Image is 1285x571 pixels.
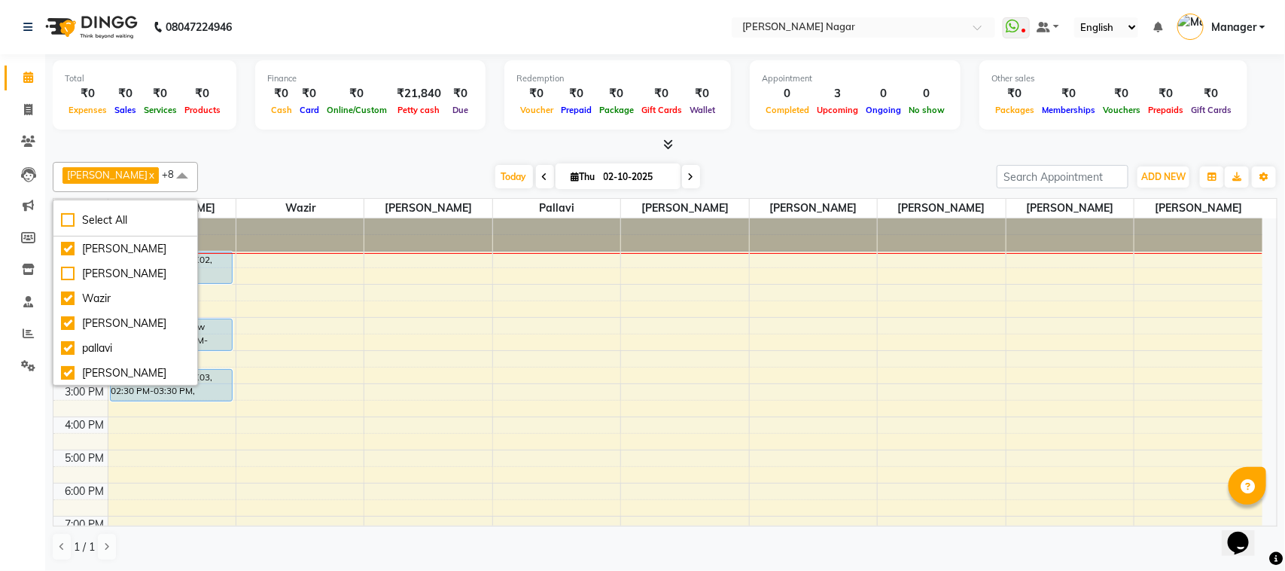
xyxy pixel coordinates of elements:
span: Expenses [65,105,111,115]
span: Due [449,105,472,115]
span: Petty cash [394,105,444,115]
div: Finance [267,72,474,85]
span: Sales [111,105,140,115]
div: Other sales [991,72,1235,85]
span: [PERSON_NAME] [621,199,748,218]
span: Package [595,105,638,115]
span: Today [495,165,533,188]
img: Manager [1177,14,1204,40]
span: pallavi [493,199,620,218]
span: Thu [568,171,599,182]
span: Wallet [686,105,719,115]
span: Services [140,105,181,115]
div: Redemption [516,72,719,85]
div: ₹0 [595,85,638,102]
div: 0 [905,85,949,102]
div: ₹0 [1144,85,1187,102]
div: ₹0 [638,85,686,102]
div: ₹0 [323,85,391,102]
div: Wazir [61,291,190,307]
iframe: chat widget [1222,511,1270,556]
div: Appointment [762,72,949,85]
span: Prepaids [1144,105,1187,115]
div: ₹0 [447,85,474,102]
div: Select All [61,212,190,228]
span: +8 [162,168,185,180]
span: Gift Cards [1187,105,1235,115]
span: [PERSON_NAME] [108,199,236,218]
button: ADD NEW [1137,166,1189,188]
div: ₹21,840 [391,85,447,102]
div: 6:00 PM [62,484,108,499]
span: Cash [267,105,296,115]
div: [PERSON_NAME] [61,365,190,381]
div: ₹0 [1187,85,1235,102]
div: 7:00 PM [62,517,108,533]
div: ₹0 [296,85,323,102]
div: ₹0 [1099,85,1144,102]
input: Search Appointment [997,165,1128,188]
span: Packages [991,105,1038,115]
span: [PERSON_NAME] [364,199,492,218]
div: 0 [762,85,813,102]
div: [PERSON_NAME] [61,241,190,257]
div: ₹0 [140,85,181,102]
span: Voucher [516,105,557,115]
div: Stylist [53,199,108,215]
span: Manager [1211,20,1256,35]
span: Ongoing [862,105,905,115]
span: Card [296,105,323,115]
span: Memberships [1038,105,1099,115]
div: ₹0 [267,85,296,102]
div: ₹0 [65,85,111,102]
span: Completed [762,105,813,115]
div: pallavi [61,340,190,356]
div: ₹0 [686,85,719,102]
div: 5:00 PM [62,450,108,466]
img: logo [38,6,142,48]
span: Upcoming [813,105,862,115]
div: 4:00 PM [62,417,108,433]
div: ₹0 [557,85,595,102]
div: 0 [862,85,905,102]
span: [PERSON_NAME] [67,169,148,181]
span: No show [905,105,949,115]
a: x [148,169,154,181]
span: Prepaid [557,105,595,115]
div: ₹0 [1038,85,1099,102]
span: [PERSON_NAME] [878,199,1005,218]
span: Online/Custom [323,105,391,115]
span: ADD NEW [1141,171,1186,182]
div: ₹0 [181,85,224,102]
div: 3:00 PM [62,384,108,400]
div: 3 [813,85,862,102]
span: [PERSON_NAME] [1134,199,1262,218]
span: Wazir [236,199,364,218]
span: [PERSON_NAME] [1006,199,1134,218]
div: Total [65,72,224,85]
span: Products [181,105,224,115]
div: [PERSON_NAME] [61,266,190,282]
input: 2025-10-02 [599,166,674,188]
span: 1 / 1 [74,539,95,555]
div: ₹0 [516,85,557,102]
div: [PERSON_NAME] [61,316,190,331]
span: [PERSON_NAME] [750,199,877,218]
span: Gift Cards [638,105,686,115]
span: Vouchers [1099,105,1144,115]
b: 08047224946 [166,6,232,48]
div: ₹0 [111,85,140,102]
div: ₹0 [991,85,1038,102]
